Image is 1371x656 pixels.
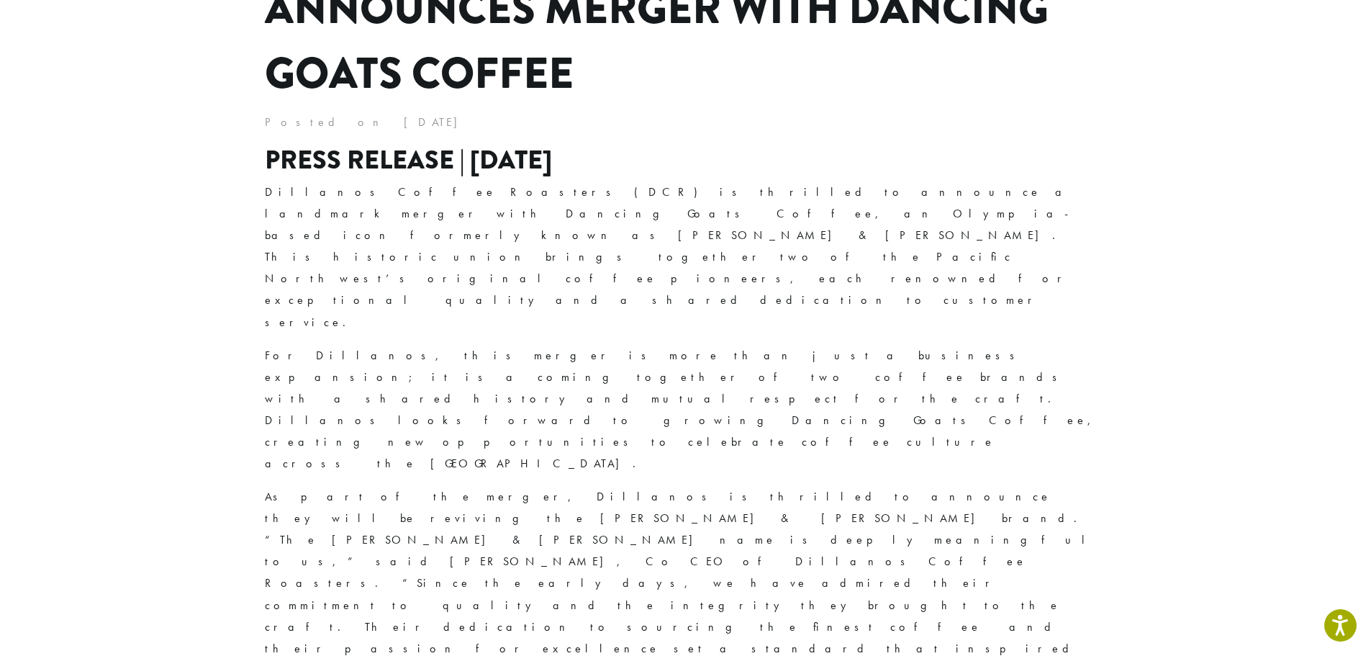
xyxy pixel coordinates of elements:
p: For Dillanos, this merger is more than just a business expansion; it is a coming together of two ... [265,345,1107,475]
p: Dillanos Coffee Roasters (DCR) is thrilled to announce a landmark merger with Dancing Goats Coffe... [265,181,1107,333]
h2: Press Release | [DATE] [265,145,1107,176]
p: Posted on [DATE] [265,112,1107,133]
